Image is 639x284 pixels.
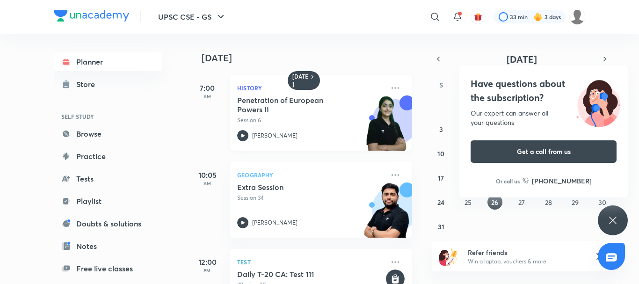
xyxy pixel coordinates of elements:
abbr: August 27, 2025 [518,198,525,207]
img: unacademy [361,182,412,247]
abbr: August 29, 2025 [572,198,579,207]
button: August 3, 2025 [434,122,449,137]
button: August 27, 2025 [514,195,529,210]
h5: Extra Session [237,182,354,192]
a: Planner [54,52,162,71]
a: [PHONE_NUMBER] [523,176,592,186]
h6: [PHONE_NUMBER] [532,176,592,186]
abbr: August 3, 2025 [439,125,443,134]
p: Or call us [496,177,520,185]
button: Get a call from us [471,140,617,163]
img: referral [439,247,458,266]
h5: 7:00 [189,82,226,94]
h4: Have questions about the subscription? [471,77,617,105]
button: August 30, 2025 [595,195,610,210]
p: Geography [237,169,384,181]
img: Vidya Kammar [569,9,585,25]
abbr: Sunday [439,80,443,89]
img: Company Logo [54,10,129,22]
a: Browse [54,124,162,143]
a: Doubts & solutions [54,214,162,233]
img: avatar [474,13,482,21]
h6: SELF STUDY [54,109,162,124]
p: PM [189,268,226,273]
abbr: August 30, 2025 [598,198,606,207]
button: August 31, 2025 [434,219,449,234]
button: August 17, 2025 [434,170,449,185]
a: Tests [54,169,162,188]
button: August 28, 2025 [541,195,556,210]
p: Session 34 [237,194,384,202]
a: Playlist [54,192,162,211]
button: August 29, 2025 [568,195,583,210]
h5: Penetration of European Powers II [237,95,354,114]
abbr: August 24, 2025 [437,198,444,207]
button: UPSC CSE - GS [152,7,232,26]
a: Free live classes [54,259,162,278]
h5: 10:05 [189,169,226,181]
abbr: August 28, 2025 [545,198,552,207]
p: [PERSON_NAME] [252,218,298,227]
h5: 12:00 [189,256,226,268]
abbr: August 26, 2025 [491,198,498,207]
button: August 25, 2025 [460,195,475,210]
abbr: August 17, 2025 [438,174,444,182]
p: AM [189,181,226,186]
button: August 24, 2025 [434,195,449,210]
p: History [237,82,384,94]
abbr: August 25, 2025 [465,198,472,207]
a: Notes [54,237,162,255]
p: Test [237,256,384,268]
p: [PERSON_NAME] [252,131,298,140]
a: Practice [54,147,162,166]
abbr: August 10, 2025 [437,149,444,158]
h6: Refer friends [468,248,583,257]
p: Win a laptop, vouchers & more [468,257,583,266]
a: Store [54,75,162,94]
button: [DATE] [445,52,598,66]
button: August 26, 2025 [487,195,502,210]
div: Our expert can answer all your questions [471,109,617,127]
h6: [DATE] [292,73,309,88]
p: AM [189,94,226,99]
button: August 10, 2025 [434,146,449,161]
span: [DATE] [507,53,537,66]
img: ttu_illustration_new.svg [569,77,628,127]
a: Company Logo [54,10,129,24]
img: streak [533,12,543,22]
abbr: August 31, 2025 [438,222,444,231]
div: Store [76,79,101,90]
button: avatar [471,9,486,24]
h4: [DATE] [202,52,421,64]
p: Session 6 [237,116,384,124]
h5: Daily T-20 CA: Test 111 [237,269,384,279]
img: unacademy [361,95,412,160]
